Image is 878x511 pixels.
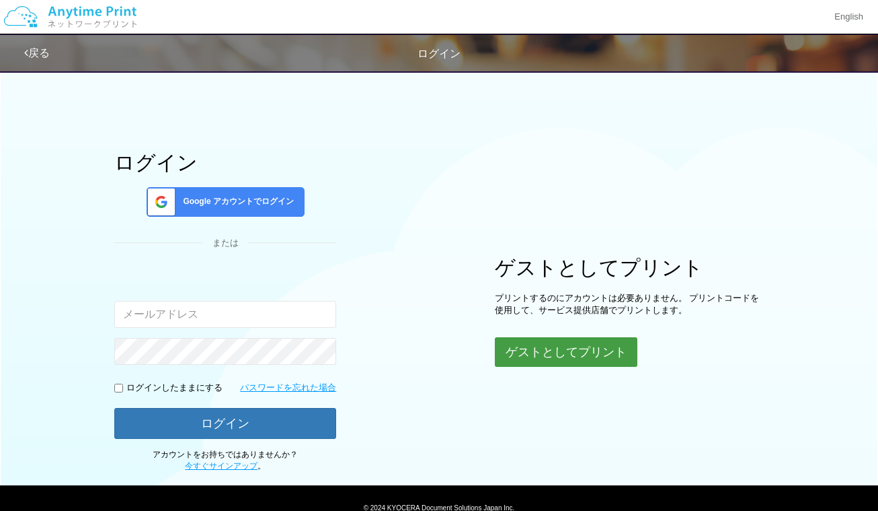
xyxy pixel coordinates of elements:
[495,257,764,279] h1: ゲストとしてプリント
[240,382,336,395] a: パスワードを忘れた場合
[24,47,50,59] a: 戻る
[495,292,764,317] p: プリントするのにアカウントは必要ありません。 プリントコードを使用して、サービス提供店舗でプリントします。
[185,461,266,471] span: 。
[177,196,294,207] span: Google アカウントでログイン
[114,449,336,472] p: アカウントをお持ちではありませんか？
[417,48,461,59] span: ログイン
[114,408,336,439] button: ログイン
[114,301,336,328] input: メールアドレス
[495,337,637,367] button: ゲストとしてプリント
[126,382,223,395] p: ログインしたままにする
[114,151,336,174] h1: ログイン
[114,237,336,250] div: または
[185,461,257,471] a: 今すぐサインアップ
